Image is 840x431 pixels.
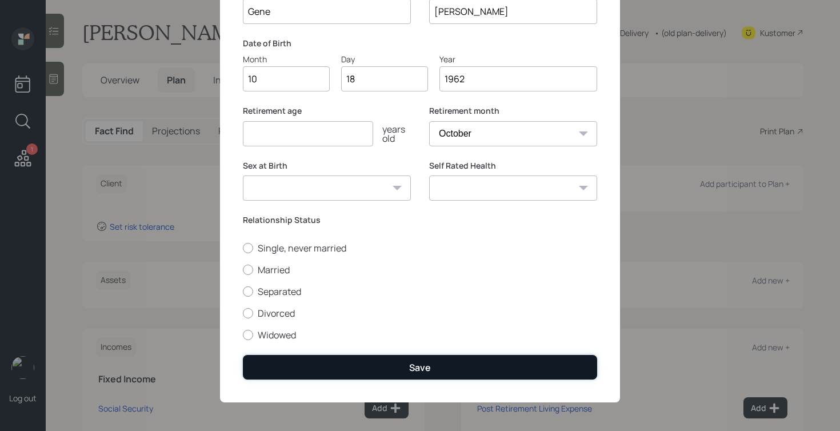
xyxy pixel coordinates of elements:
[243,264,597,276] label: Married
[243,355,597,380] button: Save
[243,105,411,117] label: Retirement age
[243,160,411,171] label: Sex at Birth
[341,53,428,65] div: Day
[243,53,330,65] div: Month
[429,105,597,117] label: Retirement month
[243,329,597,341] label: Widowed
[243,214,597,226] label: Relationship Status
[409,361,431,374] div: Save
[341,66,428,91] input: Day
[439,53,597,65] div: Year
[243,307,597,320] label: Divorced
[429,160,597,171] label: Self Rated Health
[243,38,597,49] label: Date of Birth
[373,125,411,143] div: years old
[243,285,597,298] label: Separated
[243,66,330,91] input: Month
[439,66,597,91] input: Year
[243,242,597,254] label: Single, never married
